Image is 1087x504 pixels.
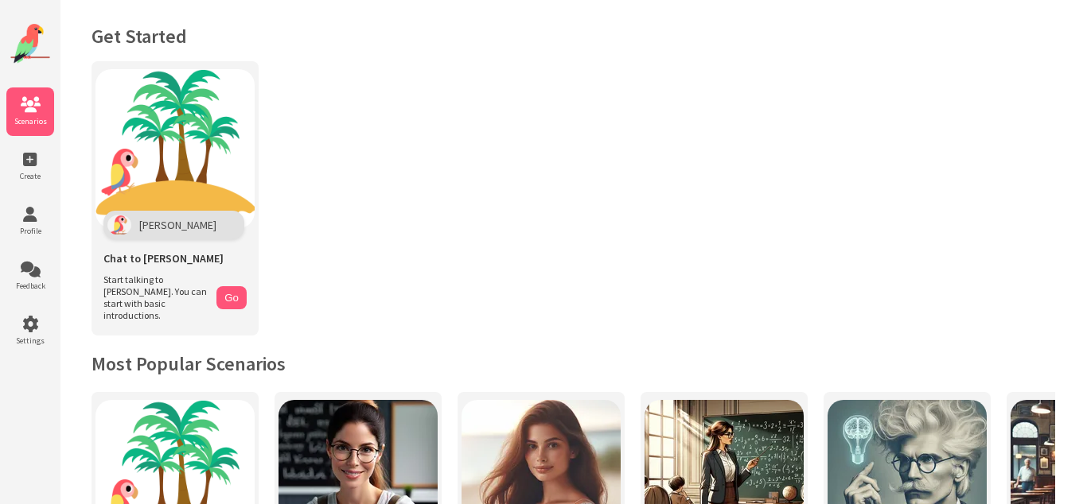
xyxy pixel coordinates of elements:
span: Scenarios [6,116,54,126]
span: Feedback [6,281,54,291]
img: Polly [107,215,131,235]
h2: Most Popular Scenarios [92,351,1055,376]
span: Start talking to [PERSON_NAME]. You can start with basic introductions. [103,273,208,321]
span: Profile [6,226,54,236]
img: Chat with Polly [95,69,255,228]
span: Settings [6,335,54,346]
span: Chat to [PERSON_NAME] [103,251,224,266]
span: [PERSON_NAME] [139,218,216,232]
img: Website Logo [10,24,50,64]
span: Create [6,171,54,181]
h1: Get Started [92,24,1055,48]
button: Go [216,286,247,309]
